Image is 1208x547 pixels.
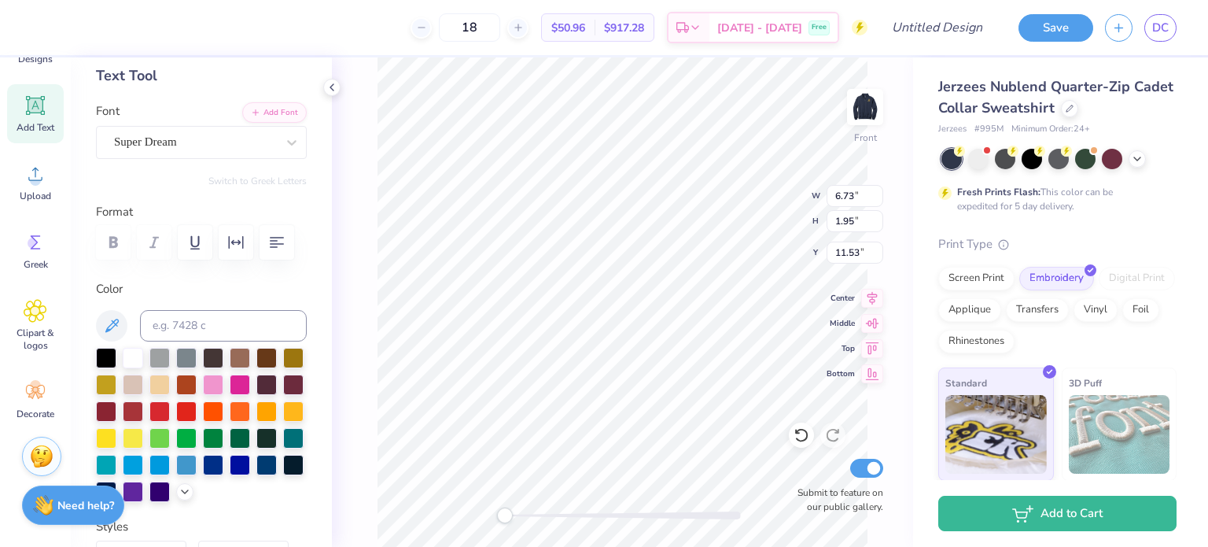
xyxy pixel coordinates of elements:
label: Format [96,203,307,221]
button: Add to Cart [938,496,1177,531]
strong: Fresh Prints Flash: [957,186,1040,198]
label: Font [96,102,120,120]
span: Top [827,342,855,355]
span: Clipart & logos [9,327,61,352]
span: Jerzees [938,123,967,136]
strong: Need help? [57,498,114,513]
div: Foil [1122,298,1159,322]
a: DC [1144,14,1177,42]
button: Save [1018,14,1093,42]
label: Styles [96,518,128,536]
span: $50.96 [551,20,585,36]
div: Rhinestones [938,330,1015,353]
div: Screen Print [938,267,1015,290]
span: $917.28 [604,20,644,36]
div: Vinyl [1074,298,1118,322]
span: Greek [24,258,48,271]
div: This color can be expedited for 5 day delivery. [957,185,1151,213]
img: Standard [945,395,1047,474]
span: Bottom [827,368,855,380]
span: Upload [20,190,51,202]
input: Untitled Design [879,12,995,43]
input: – – [439,13,500,42]
input: e.g. 7428 c [140,310,307,342]
button: Switch to Greek Letters [208,175,307,187]
img: Front [849,91,881,123]
span: Decorate [17,408,54,420]
button: Add Font [242,102,307,123]
span: Free [812,22,827,33]
div: Digital Print [1099,267,1175,290]
span: Center [827,292,855,305]
span: Add Text [17,121,54,134]
img: 3D Puff [1069,395,1170,474]
span: Standard [945,375,987,391]
div: Print Type [938,235,1177,253]
div: Applique [938,298,1001,322]
label: Submit to feature on our public gallery. [789,486,883,514]
span: Minimum Order: 24 + [1011,123,1090,136]
div: Front [854,131,877,145]
span: [DATE] - [DATE] [717,20,802,36]
span: Middle [827,317,855,330]
span: 3D Puff [1069,375,1102,391]
label: Color [96,280,307,298]
div: Accessibility label [497,508,513,523]
div: Embroidery [1019,267,1094,290]
span: # 995M [974,123,1004,136]
div: Transfers [1006,298,1069,322]
span: DC [1152,19,1169,37]
span: Jerzees Nublend Quarter-Zip Cadet Collar Sweatshirt [938,77,1173,117]
span: Designs [18,53,53,65]
div: Text Tool [96,65,307,87]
